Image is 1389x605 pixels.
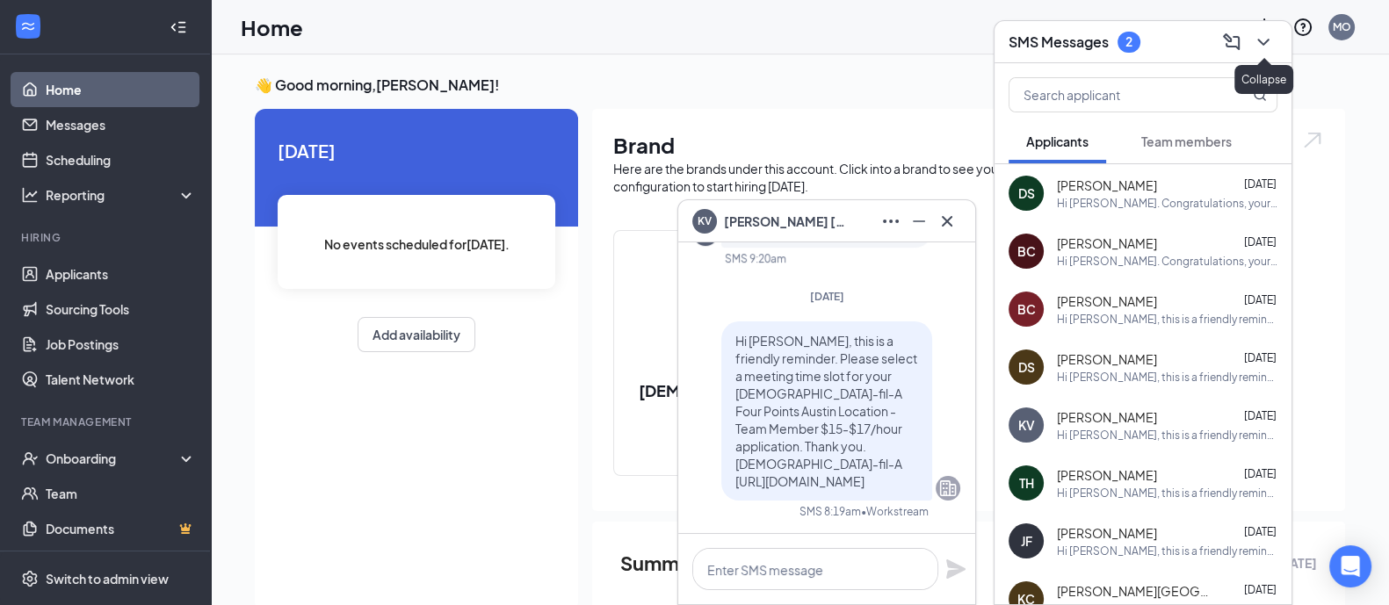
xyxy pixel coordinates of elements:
h3: SMS Messages [1009,32,1109,52]
h2: [DEMOGRAPHIC_DATA]-fil-A [614,379,858,423]
button: Add availability [358,317,475,352]
span: [PERSON_NAME] [1057,466,1157,484]
span: [DATE] [1244,235,1277,248]
span: [PERSON_NAME] [1057,408,1157,426]
img: open.6027fd2a22e1237b5b06.svg [1301,130,1324,150]
div: Hi [PERSON_NAME]. Congratulations, your meeting with [DEMOGRAPHIC_DATA]-fil-A for [DEMOGRAPHIC_DA... [1057,196,1277,211]
svg: UserCheck [21,450,39,467]
div: DS [1018,358,1035,376]
a: Talent Network [46,362,196,397]
span: Applicants [1026,133,1089,149]
span: • Workstream [861,504,929,519]
a: Scheduling [46,142,196,177]
svg: WorkstreamLogo [19,18,37,35]
div: KV [1018,416,1035,434]
svg: Notifications [1254,17,1275,38]
div: 2 [1125,34,1132,49]
a: Team [46,476,196,511]
div: Hi [PERSON_NAME], this is a friendly reminder. Please select a meeting time slot for your [DEMOGR... [1057,486,1277,501]
span: [DATE] [1244,351,1277,364]
svg: Cross [937,211,958,232]
span: [DATE] [1244,583,1277,596]
span: Hi [PERSON_NAME], this is a friendly reminder. Please select a meeting time slot for your [DEMOGR... [735,333,917,489]
span: [DATE] [1244,409,1277,422]
span: No events scheduled for [DATE] . [324,234,510,254]
div: Reporting [46,186,197,204]
span: [PERSON_NAME][GEOGRAPHIC_DATA] [1057,582,1215,600]
a: Messages [46,107,196,142]
div: Hi [PERSON_NAME]. Congratulations, your meeting with [DEMOGRAPHIC_DATA]-fil-A for [DEMOGRAPHIC_DA... [1057,254,1277,269]
div: Hi [PERSON_NAME], this is a friendly reminder. Your meeting with [DEMOGRAPHIC_DATA]-fil-A for [DE... [1057,370,1277,385]
div: Hiring [21,230,192,245]
svg: Plane [945,558,966,580]
span: [DATE] [1244,467,1277,480]
span: [PERSON_NAME] [PERSON_NAME] [724,212,847,231]
span: [PERSON_NAME] [1057,350,1157,368]
svg: Collapse [170,18,187,36]
span: [PERSON_NAME] [1057,234,1157,252]
span: [PERSON_NAME] [1057,524,1157,542]
span: [DATE] [1244,525,1277,538]
svg: Settings [21,570,39,587]
div: Here are the brands under this account. Click into a brand to see your locations, managers, job p... [613,160,1324,195]
h1: Brand [613,130,1324,160]
svg: Ellipses [880,211,901,232]
div: DS [1018,184,1035,202]
svg: Analysis [21,186,39,204]
button: ComposeMessage [1218,28,1246,56]
a: Sourcing Tools [46,292,196,327]
div: Open Intercom Messenger [1329,545,1371,587]
div: JF [1021,532,1032,550]
div: Collapse [1234,65,1293,94]
h1: Home [241,12,303,42]
span: Team members [1141,133,1232,149]
button: Cross [933,207,961,235]
div: MO [1333,19,1351,34]
span: [DATE] [1244,177,1277,191]
a: Home [46,72,196,107]
input: Search applicant [1009,78,1218,112]
svg: Minimize [908,211,930,232]
div: Team Management [21,414,192,429]
div: BC [1017,300,1036,318]
h3: 👋 Good morning, [PERSON_NAME] ! [255,76,1345,95]
span: Summary of last week [620,548,825,579]
svg: MagnifyingGlass [1253,88,1267,102]
div: Onboarding [46,450,181,467]
button: ChevronDown [1249,28,1277,56]
span: [DATE] [278,137,555,164]
div: Hi [PERSON_NAME], this is a friendly reminder. Your meeting with [DEMOGRAPHIC_DATA]-fil-A for [DE... [1057,312,1277,327]
div: SMS 8:19am [799,504,861,519]
button: Minimize [905,207,933,235]
svg: QuestionInfo [1292,17,1313,38]
div: BC [1017,242,1036,260]
svg: Company [937,478,959,499]
span: [PERSON_NAME] [1057,176,1157,194]
a: Applicants [46,256,196,292]
svg: ChevronDown [1253,32,1274,53]
div: Hi [PERSON_NAME], this is a friendly reminder. Please select a meeting time slot for your [DEMOGR... [1057,428,1277,443]
a: DocumentsCrown [46,511,196,546]
a: SurveysCrown [46,546,196,581]
div: Hi [PERSON_NAME], this is a friendly reminder. Please select a meeting time slot for your [DEMOGR... [1057,544,1277,558]
span: [DATE] [810,290,844,303]
span: [PERSON_NAME] [1057,292,1157,310]
button: Ellipses [877,207,905,235]
a: Job Postings [46,327,196,362]
span: [DATE] [1244,293,1277,306]
svg: ComposeMessage [1221,32,1242,53]
div: Switch to admin view [46,570,169,587]
div: SMS 9:20am [725,251,786,266]
div: TH [1019,474,1034,492]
